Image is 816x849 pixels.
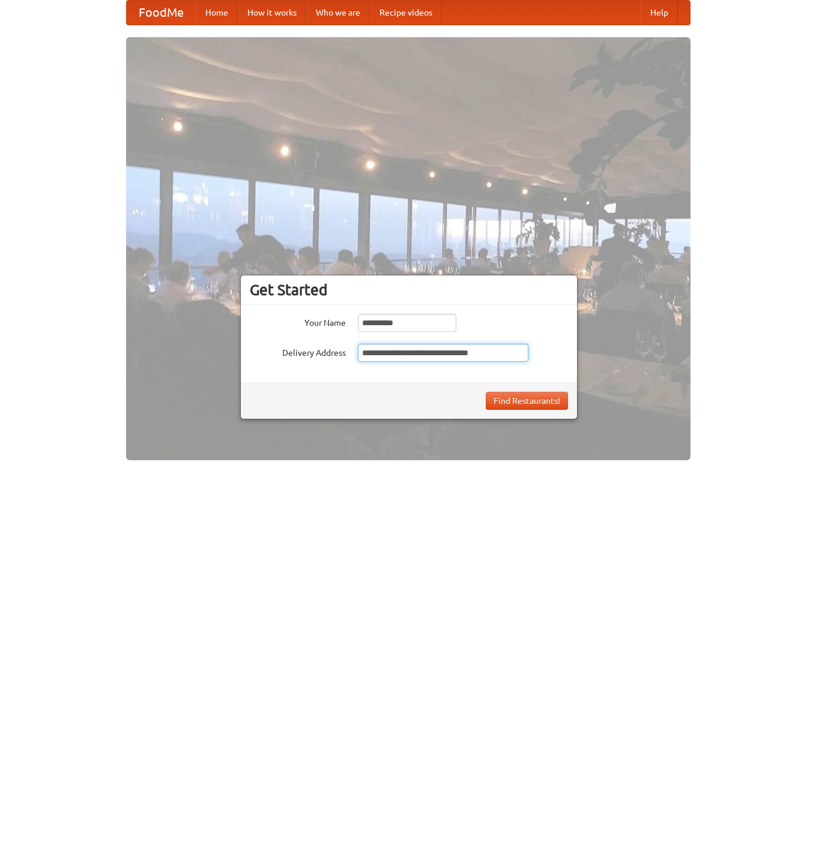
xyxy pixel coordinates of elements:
a: Help [641,1,678,25]
label: Your Name [250,314,346,329]
a: How it works [238,1,306,25]
a: Who we are [306,1,370,25]
button: Find Restaurants! [486,392,568,410]
a: Home [196,1,238,25]
label: Delivery Address [250,344,346,359]
h3: Get Started [250,281,568,299]
a: FoodMe [127,1,196,25]
a: Recipe videos [370,1,442,25]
